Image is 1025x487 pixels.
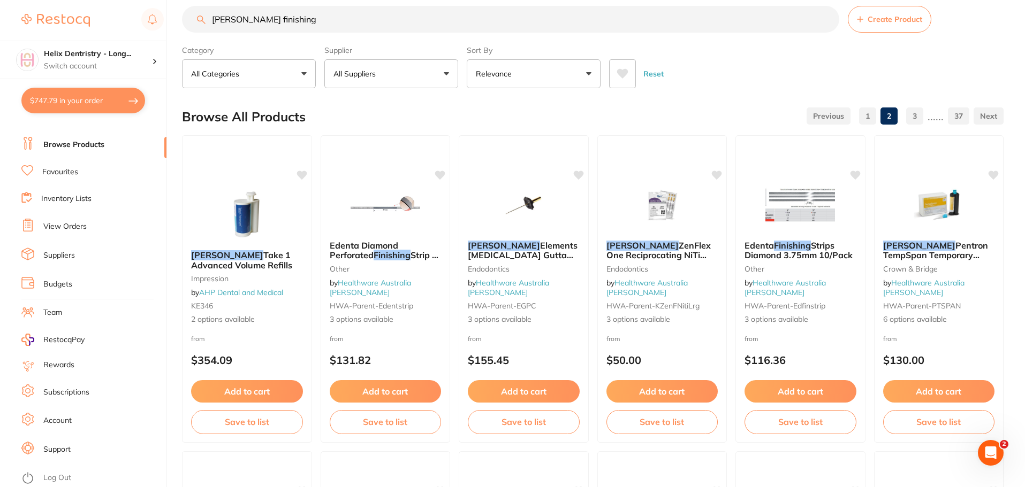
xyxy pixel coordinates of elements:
a: View Orders [43,221,87,232]
span: Edenta [745,240,774,251]
span: Pentron TempSpan Temporary Crown & Bridge Material 50ml [883,240,988,280]
small: impression [191,274,303,283]
button: Save to list [468,410,580,434]
a: Favourites [42,167,78,177]
span: Strip & Saw [330,250,438,270]
small: other [745,265,856,273]
b: Kerr Take 1 Advanced Volume Refills [191,250,303,270]
button: Add to cart [191,380,303,403]
p: Relevance [476,68,516,79]
a: Log Out [43,473,71,483]
button: Save to list [606,410,718,434]
a: 37 [948,105,969,127]
p: All Suppliers [333,68,380,79]
span: Create Product [868,15,922,24]
em: [PERSON_NAME] [191,250,263,260]
em: Finishing [374,250,411,260]
span: by [468,278,549,297]
p: $50.00 [606,354,718,366]
span: ZenFlex One Reciprocating NiTi Files - Large (White) 3/Pk [606,240,711,270]
button: Add to cart [330,380,442,403]
a: 3 [906,105,923,127]
a: Healthware Australia [PERSON_NAME] [606,278,688,297]
b: Edenta Diamond Perforated Finishing Strip & Saw [330,241,442,260]
button: Save to list [745,410,856,434]
button: Add to cart [606,380,718,403]
a: AHP Dental and Medical [199,288,283,297]
button: All Suppliers [324,59,458,88]
span: RestocqPay [43,335,85,345]
span: Strips Diamond 3.75mm 10/Pack [745,240,853,260]
span: by [330,278,411,297]
span: 3 options available [468,314,580,325]
button: Add to cart [745,380,856,403]
span: 3 options available [330,314,442,325]
a: Inventory Lists [41,194,92,204]
img: Restocq Logo [21,14,90,27]
img: Kerr Take 1 Advanced Volume Refills [212,188,282,242]
a: Subscriptions [43,387,89,398]
p: Switch account [44,61,152,72]
a: Restocq Logo [21,8,90,33]
input: Search Products [182,6,839,33]
button: Add to cart [468,380,580,403]
span: by [191,288,283,297]
a: RestocqPay [21,334,85,346]
a: Budgets [43,279,72,290]
label: Category [182,45,316,55]
span: 2 [1000,440,1008,449]
span: from [468,335,482,343]
button: Log Out [21,470,163,487]
span: HWA-parent-PTSPAN [883,301,961,311]
img: Helix Dentristry - Long Jetty [17,49,38,71]
p: All Categories [191,68,244,79]
span: Take 1 Advanced Volume Refills [191,250,292,270]
span: Elements [MEDICAL_DATA] Gutta Percha Cartridges 10/Pk - Gold [468,240,578,280]
img: Edenta Finishing Strips Diamond 3.75mm 10/Pack [765,179,835,232]
a: Support [43,444,71,455]
label: Sort By [467,45,601,55]
span: 3 options available [745,314,856,325]
a: Browse Products [43,140,104,150]
iframe: Intercom live chat [978,440,1004,466]
p: $116.36 [745,354,856,366]
span: from [606,335,620,343]
button: Create Product [848,6,931,33]
span: 2 options available [191,314,303,325]
img: Edenta Diamond Perforated Finishing Strip & Saw [351,179,420,232]
a: Team [43,307,62,318]
a: 1 [859,105,876,127]
b: Kerr Pentron TempSpan Temporary Crown & Bridge Material 50ml [883,241,995,260]
span: Edenta Diamond Perforated [330,240,398,260]
em: [PERSON_NAME] [468,240,540,251]
button: Relevance [467,59,601,88]
img: Kerr Pentron TempSpan Temporary Crown & Bridge Material 50ml [904,179,974,232]
span: from [883,335,897,343]
button: Reset [640,59,667,88]
span: from [745,335,758,343]
button: Add to cart [883,380,995,403]
span: 3 options available [606,314,718,325]
span: HWA-parent-KZenFNitiLrg [606,301,700,311]
p: ...... [928,110,944,122]
em: Finishing [774,240,811,251]
img: RestocqPay [21,334,34,346]
span: from [330,335,344,343]
span: HWA-parent-edfinstrip [745,301,825,311]
span: by [745,278,826,297]
p: $155.45 [468,354,580,366]
a: Suppliers [43,250,75,261]
em: [PERSON_NAME] [883,240,955,251]
span: from [191,335,205,343]
h4: Helix Dentristry - Long Jetty [44,49,152,59]
a: Healthware Australia [PERSON_NAME] [883,278,965,297]
a: 2 [880,105,898,127]
a: Healthware Australia [PERSON_NAME] [745,278,826,297]
small: Crown & Bridge [883,265,995,273]
span: 6 options available [883,314,995,325]
small: Endodontics [468,265,580,273]
p: $130.00 [883,354,995,366]
p: $354.09 [191,354,303,366]
em: [PERSON_NAME] [606,240,679,251]
button: All Categories [182,59,316,88]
